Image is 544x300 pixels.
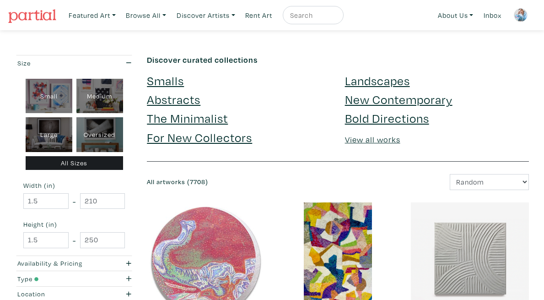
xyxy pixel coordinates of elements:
[172,6,239,25] a: Discover Artists
[15,55,133,71] button: Size
[147,72,184,88] a: Smalls
[147,178,331,186] h6: All artworks (7708)
[15,256,133,271] button: Availability & Pricing
[479,6,506,25] a: Inbox
[17,258,99,268] div: Availability & Pricing
[345,134,400,145] a: View all works
[122,6,170,25] a: Browse All
[147,55,529,65] h6: Discover curated collections
[15,271,133,286] button: Type
[73,234,76,246] span: -
[26,79,72,114] div: Small
[241,6,276,25] a: Rent Art
[514,8,528,22] img: phpThumb.php
[26,156,123,170] div: All Sizes
[23,182,125,189] small: Width (in)
[17,58,99,68] div: Size
[76,117,123,152] div: Oversized
[289,10,335,21] input: Search
[147,91,200,107] a: Abstracts
[147,110,228,126] a: The Minimalist
[65,6,120,25] a: Featured Art
[26,117,72,152] div: Large
[23,221,125,228] small: Height (in)
[17,289,99,299] div: Location
[76,79,123,114] div: Medium
[434,6,478,25] a: About Us
[73,195,76,207] span: -
[147,129,252,145] a: For New Collectors
[345,91,452,107] a: New Contemporary
[345,110,429,126] a: Bold Directions
[17,274,99,284] div: Type
[345,72,410,88] a: Landscapes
